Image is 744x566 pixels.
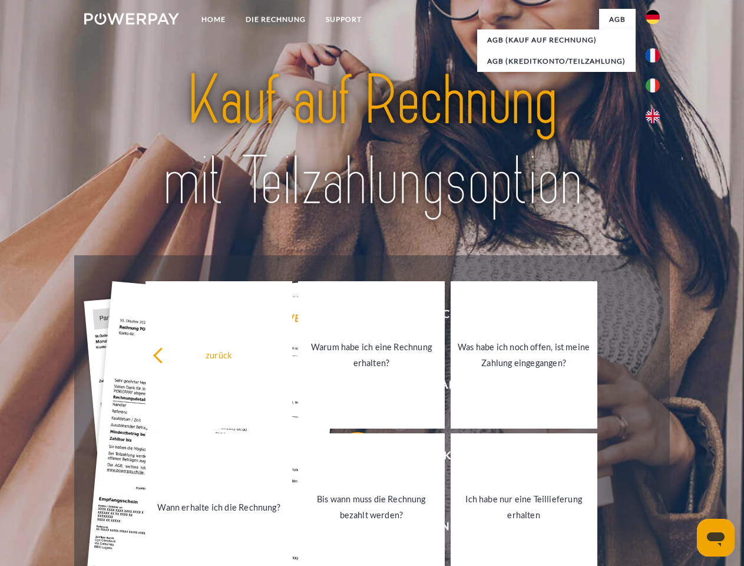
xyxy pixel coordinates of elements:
img: logo-powerpay-white.svg [84,13,179,25]
div: Ich habe nur eine Teillieferung erhalten [458,491,590,523]
img: title-powerpay_de.svg [113,57,631,226]
a: DIE RECHNUNG [236,9,316,30]
img: de [646,10,660,24]
a: AGB (Kauf auf Rechnung) [477,29,636,51]
img: fr [646,48,660,62]
a: Home [191,9,236,30]
div: Warum habe ich eine Rechnung erhalten? [305,339,438,371]
a: agb [599,9,636,30]
img: en [646,109,660,123]
img: it [646,78,660,93]
a: SUPPORT [316,9,372,30]
div: Wann erhalte ich die Rechnung? [153,499,285,515]
div: zurück [153,347,285,363]
div: Was habe ich noch offen, ist meine Zahlung eingegangen? [458,339,590,371]
a: Was habe ich noch offen, ist meine Zahlung eingegangen? [451,281,597,429]
a: AGB (Kreditkonto/Teilzahlung) [477,51,636,72]
iframe: Schaltfläche zum Öffnen des Messaging-Fensters [697,519,735,557]
div: Bis wann muss die Rechnung bezahlt werden? [305,491,438,523]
